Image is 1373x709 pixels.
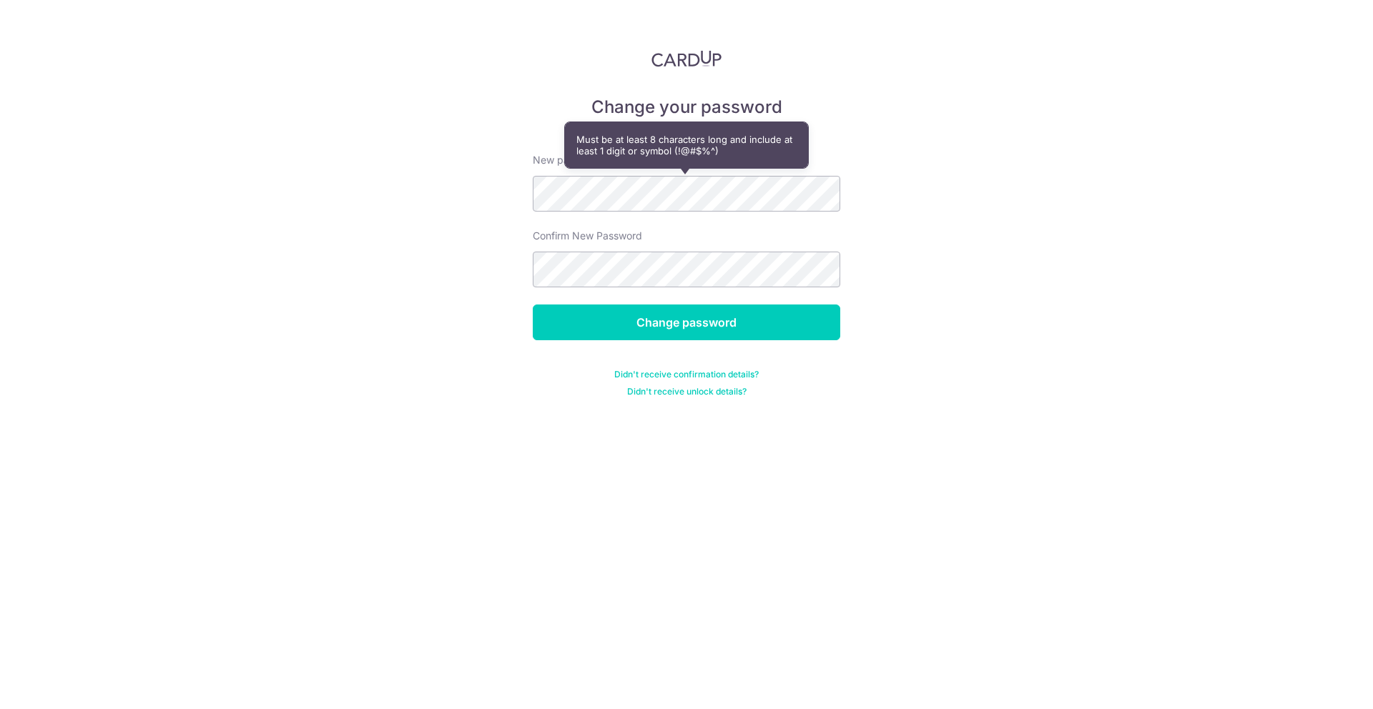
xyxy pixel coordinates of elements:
h5: Change your password [533,96,840,119]
a: Didn't receive unlock details? [627,386,747,397]
input: Change password [533,304,840,340]
label: Confirm New Password [533,229,642,243]
div: Must be at least 8 characters long and include at least 1 digit or symbol (!@#$%^) [565,122,808,168]
a: Didn't receive confirmation details? [614,369,759,380]
img: CardUp Logo [651,50,722,67]
label: New password [533,153,603,167]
